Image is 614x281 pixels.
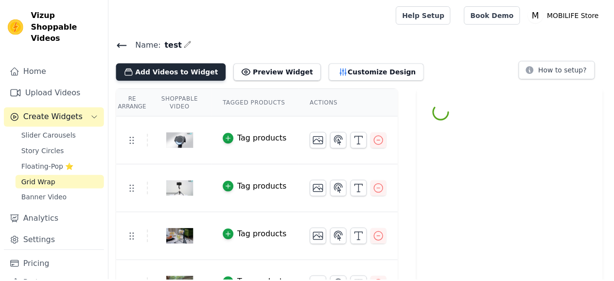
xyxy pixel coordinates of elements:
[21,162,74,172] span: Floating-Pop ⭐
[312,181,328,197] button: Change Thumbnail
[21,193,67,203] span: Banner Video
[4,255,105,275] a: Pricing
[331,64,426,81] button: Customize Design
[239,181,288,193] div: Tag products
[535,11,542,20] text: M
[398,6,453,25] a: Help Setup
[224,133,288,145] button: Tag products
[21,147,64,157] span: Story Circles
[167,118,194,164] img: tn-e3116ecfad084f96849f00e71b84b795.png
[31,10,101,45] span: Vizup Shoppable Videos
[16,129,105,143] a: Slider Carousels
[467,6,523,25] a: Book Demo
[312,229,328,246] button: Change Thumbnail
[167,166,194,212] img: tn-b2c81b3cf26d483598c15406f2ad59a1.png
[167,214,194,261] img: tn-d55c7d2d6eee449aa462e3d2327ef867.png
[4,210,105,229] a: Analytics
[4,231,105,251] a: Settings
[8,19,23,35] img: Vizup
[16,192,105,205] a: Banner Video
[522,61,598,80] button: How to setup?
[185,39,193,52] div: Edit Name
[312,133,328,149] button: Change Thumbnail
[128,40,162,52] span: Name:
[4,62,105,82] a: Home
[117,89,149,117] th: Re Arrange
[4,108,105,127] button: Create Widgets
[239,133,288,145] div: Tag products
[162,40,183,52] span: test
[239,229,288,241] div: Tag products
[21,178,55,188] span: Grid Wrap
[300,89,400,117] th: Actions
[212,89,300,117] th: Tagged Products
[522,68,598,77] a: How to setup?
[149,89,212,117] th: Shoppable Video
[16,176,105,190] a: Grid Wrap
[16,160,105,174] a: Floating-Pop ⭐
[21,131,76,141] span: Slider Carousels
[224,181,288,193] button: Tag products
[117,64,227,81] button: Add Videos to Widget
[23,112,83,123] span: Create Widgets
[16,145,105,158] a: Story Circles
[531,7,606,24] button: M MOBILIFE Store
[235,64,322,81] button: Preview Widget
[224,229,288,241] button: Tag products
[546,7,606,24] p: MOBILIFE Store
[4,84,105,103] a: Upload Videos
